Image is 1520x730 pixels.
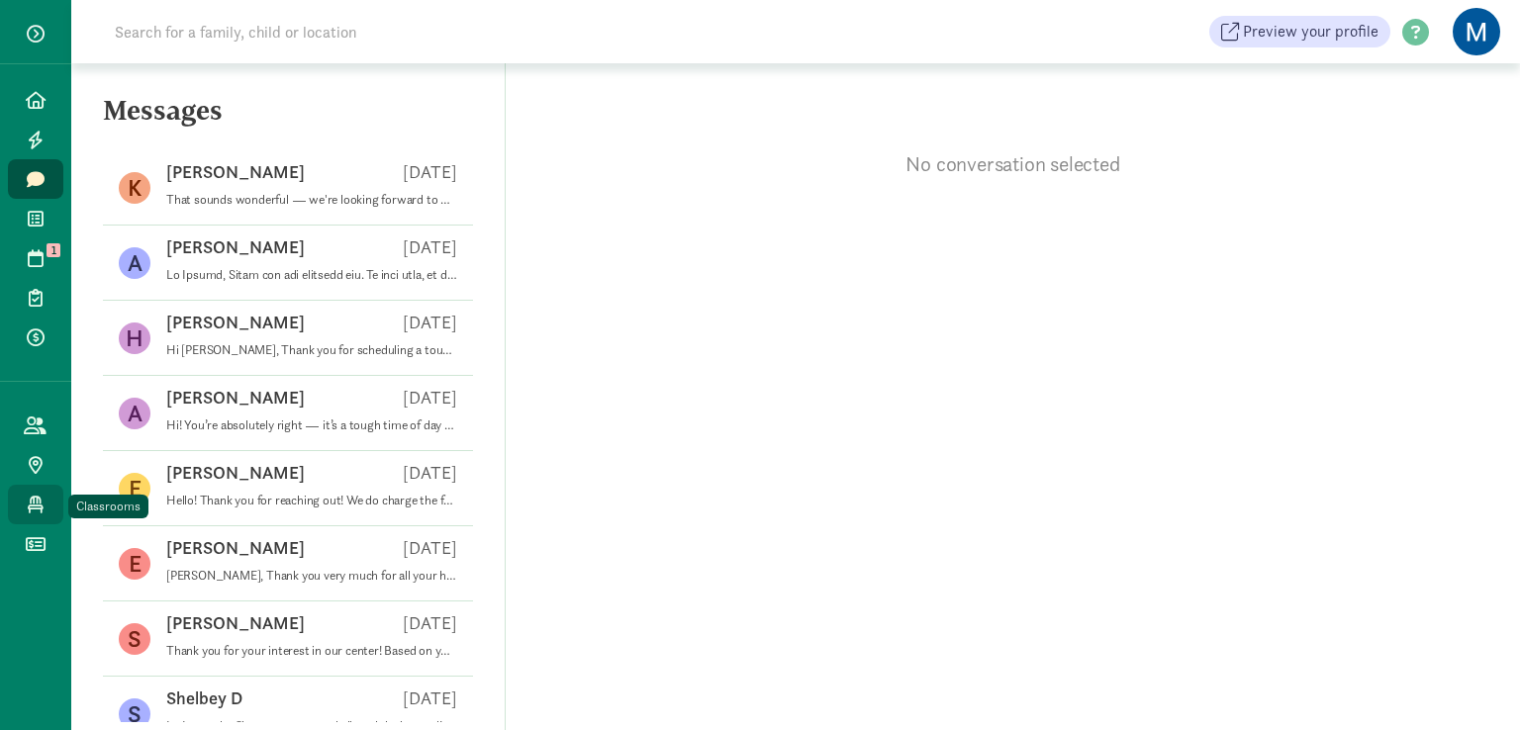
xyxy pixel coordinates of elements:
[166,686,242,710] p: Shelbey D
[119,398,150,429] figure: A
[166,235,305,259] p: [PERSON_NAME]
[166,417,457,433] p: Hi! You’re absolutely right — it’s a tough time of day with families coming and going, and unfort...
[71,95,505,142] h5: Messages
[119,698,150,730] figure: S
[119,247,150,279] figure: A
[166,386,305,410] p: [PERSON_NAME]
[119,623,150,655] figure: S
[403,160,457,184] p: [DATE]
[403,461,457,485] p: [DATE]
[403,536,457,560] p: [DATE]
[166,192,457,208] p: That sounds wonderful — we're looking forward to welcoming you for a tour! In the meantime, yes, ...
[76,497,141,516] div: Classrooms
[1243,20,1378,44] span: Preview your profile
[166,160,305,184] p: [PERSON_NAME]
[506,150,1520,178] p: No conversation selected
[166,267,457,283] p: Lo Ipsumd, Sitam con adi elitsedd eiu. Te inci utla, et do mag aliquaenima mini veni quisnostr. E...
[1209,16,1390,47] a: Preview your profile
[103,12,658,51] input: Search for a family, child or location
[119,172,150,204] figure: K
[166,536,305,560] p: [PERSON_NAME]
[166,568,457,584] p: [PERSON_NAME], Thank you very much for all your help!
[403,686,457,710] p: [DATE]
[403,611,457,635] p: [DATE]
[166,342,457,358] p: Hi [PERSON_NAME], Thank you for scheduling a tour with us for [DATE], [DATE] 9:00 AM. We’re looki...
[166,643,457,659] p: Thank you for your interest in our center! Based on your child's birthday, we would be happy to e...
[166,461,305,485] p: [PERSON_NAME]
[166,493,457,508] p: Hello! Thank you for reaching out! We do charge the full weekly tuition rate, and you’re welcome ...
[403,311,457,334] p: [DATE]
[8,238,63,278] a: 1
[119,473,150,504] figure: E
[47,243,60,257] span: 1
[166,311,305,334] p: [PERSON_NAME]
[403,235,457,259] p: [DATE]
[166,611,305,635] p: [PERSON_NAME]
[119,548,150,580] figure: E
[119,322,150,354] figure: H
[403,386,457,410] p: [DATE]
